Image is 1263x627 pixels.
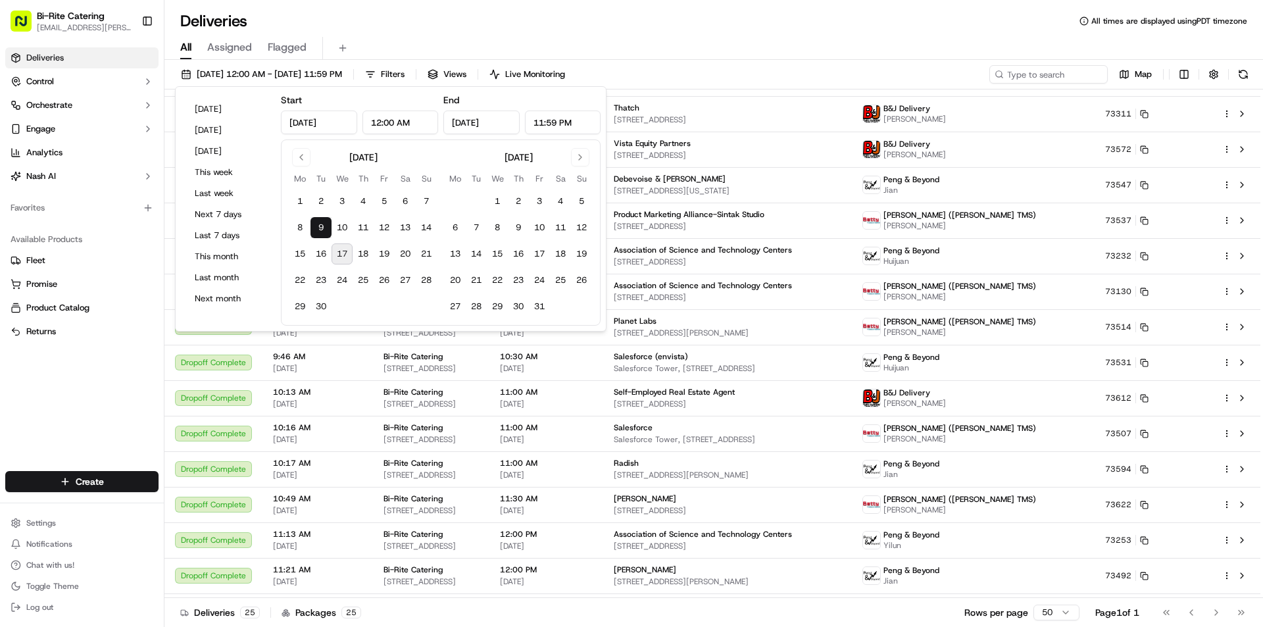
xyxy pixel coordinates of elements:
th: Wednesday [487,172,508,186]
button: This week [189,163,268,182]
th: Tuesday [310,172,332,186]
span: [STREET_ADDRESS] [614,114,841,125]
a: Promise [11,278,153,290]
span: [STREET_ADDRESS] [614,150,841,161]
span: [DATE] [500,399,593,409]
span: Orchestrate [26,99,72,111]
span: 73594 [1105,464,1131,474]
span: [PERSON_NAME] ([PERSON_NAME] TMS) [883,316,1036,327]
button: This month [189,247,268,266]
span: Chat with us! [26,560,74,570]
img: profile_bj_cartwheel_2man.png [863,105,880,122]
div: Past conversations [13,171,88,182]
span: 11:30 AM [500,493,593,504]
span: [PERSON_NAME] [883,149,946,160]
span: [DATE] [273,434,362,445]
span: Peng & Beyond [883,174,939,185]
button: 7 [466,217,487,238]
img: profile_peng_cartwheel.jpg [863,247,880,264]
span: Map [1135,68,1152,80]
span: [DATE] [500,363,593,374]
button: Last 7 days [189,226,268,245]
button: 19 [571,243,592,264]
button: 4 [550,191,571,212]
button: Settings [5,514,159,532]
button: 9 [310,217,332,238]
span: Fleet [26,255,45,266]
img: Regen Pajulas [13,227,34,248]
button: See all [204,168,239,184]
span: [DATE] [273,470,362,480]
span: Create [76,475,104,488]
button: Start new chat [224,130,239,145]
img: 5e9a9d7314ff4150bce227a61376b483.jpg [28,126,51,149]
th: Thursday [353,172,374,186]
button: 15 [487,243,508,264]
button: 16 [508,243,529,264]
button: 8 [289,217,310,238]
h1: Deliveries [180,11,247,32]
span: [STREET_ADDRESS] [614,257,841,267]
span: Knowledge Base [26,294,101,307]
button: Last month [189,268,268,287]
button: 24 [529,270,550,291]
button: 23 [508,270,529,291]
button: 13 [445,243,466,264]
button: 73594 [1105,464,1149,474]
a: Deliveries [5,47,159,68]
img: profile_peng_cartwheel.jpg [863,461,880,478]
img: profile_bj_cartwheel_2man.png [863,141,880,158]
img: betty.jpg [863,425,880,442]
button: 73130 [1105,286,1149,297]
span: [DATE] [273,328,362,338]
th: Wednesday [332,172,353,186]
span: Salesforce Tower, [STREET_ADDRESS] [614,363,841,374]
button: 18 [550,243,571,264]
input: Type to search [989,65,1108,84]
span: 11:00 AM [500,458,593,468]
button: 12 [571,217,592,238]
span: [PERSON_NAME] ([PERSON_NAME] TMS) [883,281,1036,291]
button: 18 [353,243,374,264]
span: 10:16 AM [273,422,362,433]
th: Tuesday [466,172,487,186]
button: Chat with us! [5,556,159,574]
button: 73612 [1105,393,1149,403]
button: 21 [466,270,487,291]
span: [STREET_ADDRESS][US_STATE] [614,186,841,196]
button: 28 [416,270,437,291]
button: Map [1113,65,1158,84]
span: [DATE] [500,434,593,445]
span: [EMAIL_ADDRESS][PERSON_NAME][DOMAIN_NAME] [37,22,131,33]
span: [STREET_ADDRESS] [614,292,841,303]
span: All [180,39,191,55]
button: 25 [550,270,571,291]
span: Bi-Rite Catering [384,422,443,433]
span: • [109,204,114,214]
th: Sunday [416,172,437,186]
input: Time [525,111,601,134]
span: Control [26,76,54,88]
th: Monday [445,172,466,186]
span: All times are displayed using PDT timezone [1091,16,1247,26]
span: Bi-Rite Catering [384,387,443,397]
button: Next 7 days [189,205,268,224]
span: [DATE] [273,399,362,409]
span: [PERSON_NAME] [41,204,107,214]
span: 9:46 AM [273,351,362,362]
a: 💻API Documentation [106,289,216,313]
span: Vista Equity Partners [614,138,691,149]
button: 29 [289,296,310,317]
span: [STREET_ADDRESS][PERSON_NAME] [614,328,841,338]
img: profile_peng_cartwheel.jpg [863,176,880,193]
span: [PERSON_NAME] [883,291,1036,302]
button: Bi-Rite Catering [37,9,105,22]
button: 73514 [1105,322,1149,332]
span: [PERSON_NAME] ([PERSON_NAME] TMS) [883,423,1036,434]
span: Jian [883,185,939,195]
button: 3 [332,191,353,212]
button: 16 [310,243,332,264]
span: Salesforce Tower, [STREET_ADDRESS] [614,434,841,445]
span: Flagged [268,39,307,55]
span: 10:30 AM [500,351,593,362]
